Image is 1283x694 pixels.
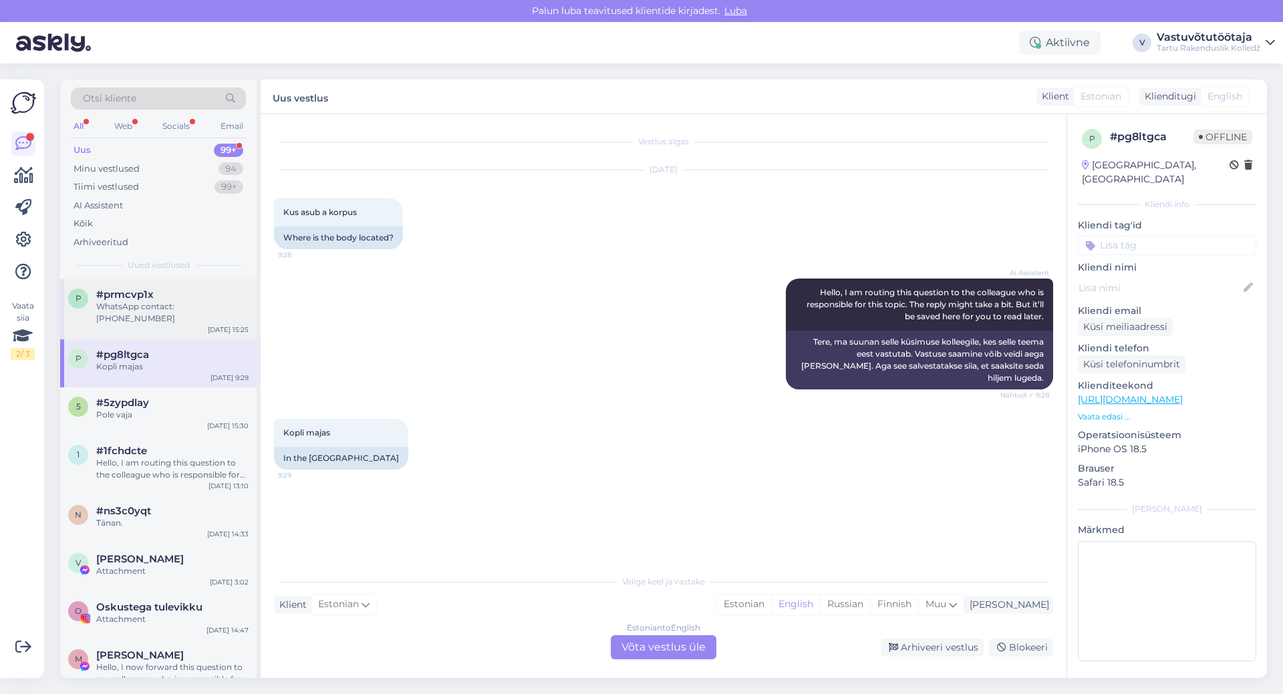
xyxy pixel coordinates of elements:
span: Oskustega tulevikku [96,601,202,613]
div: 94 [219,162,243,176]
div: Estonian [717,594,771,615]
div: [PERSON_NAME] [1078,503,1256,515]
div: Vestlus algas [274,136,1053,148]
p: Operatsioonisüsteem [1078,428,1256,442]
div: Küsi meiliaadressi [1078,318,1173,336]
div: [DATE] 15:25 [208,325,249,335]
div: Küsi telefoninumbrit [1078,355,1185,373]
div: [DATE] [274,164,1053,176]
p: Kliendi telefon [1078,341,1256,355]
div: Hello, I am routing this question to the colleague who is responsible for this topic. The reply m... [96,457,249,481]
img: Askly Logo [11,90,36,116]
div: All [71,118,86,135]
div: 2 / 3 [11,348,35,360]
div: Pole vaja [96,409,249,421]
div: Tiimi vestlused [74,180,139,194]
input: Lisa tag [1078,235,1256,255]
div: [GEOGRAPHIC_DATA], [GEOGRAPHIC_DATA] [1082,158,1230,186]
span: Nähtud ✓ 9:28 [999,390,1049,400]
span: Hello, I am routing this question to the colleague who is responsible for this topic. The reply m... [807,287,1046,321]
div: Attachment [96,613,249,625]
span: 9:28 [278,250,328,260]
div: AI Assistent [74,199,123,212]
div: Tere, ma suunan selle küsimuse kolleegile, kes selle teema eest vastutab. Vastuse saamine võib ve... [786,331,1053,389]
div: [DATE] 14:33 [207,529,249,539]
div: [DATE] 9:29 [210,373,249,383]
div: Estonian to English [627,622,700,634]
div: [DATE] 13:10 [208,481,249,491]
div: Võta vestlus üle [611,635,716,659]
div: WhatsApp contact: [PHONE_NUMBER] [96,301,249,325]
span: #5zypdlay [96,397,149,409]
p: Kliendi email [1078,304,1256,318]
div: [PERSON_NAME] [964,598,1049,612]
div: Arhiveeri vestlus [881,639,984,657]
div: Kõik [74,217,93,230]
div: Minu vestlused [74,162,140,176]
div: [DATE] 14:47 [206,625,249,635]
div: Klient [1036,90,1069,104]
span: #pg8ltgca [96,349,149,361]
div: Tänan. [96,517,249,529]
p: Klienditeekond [1078,379,1256,393]
span: Maria Zelinskaja [96,649,184,661]
div: Attachment [96,565,249,577]
div: [DATE] 15:30 [207,421,249,431]
p: Vaata edasi ... [1078,411,1256,423]
div: V [1133,33,1151,52]
span: p [1089,134,1095,144]
div: Klient [274,598,307,612]
input: Lisa nimi [1079,281,1241,295]
span: 1 [77,450,80,460]
a: VastuvõtutöötajaTartu Rakenduslik Kolledž [1157,32,1275,53]
span: #ns3c0yqt [96,505,151,517]
span: AI Assistent [999,268,1049,278]
div: Uus [74,144,91,157]
div: Socials [160,118,192,135]
span: Uued vestlused [128,259,190,271]
div: Finnish [870,594,918,615]
p: Brauser [1078,462,1256,476]
span: Estonian [1081,90,1121,104]
span: Kopli majas [283,427,330,438]
div: Hello, I now forward this question to my colleague, who is responsible for this. The reply will b... [96,661,249,685]
p: Kliendi nimi [1078,261,1256,275]
div: 99+ [214,144,243,157]
div: [DATE] 3:02 [210,577,249,587]
div: Vastuvõtutöötaja [1157,32,1260,43]
div: Vaata siia [11,300,35,360]
span: p [76,353,82,363]
span: O [75,606,82,616]
span: V [76,558,81,568]
div: Arhiveeritud [74,236,128,249]
span: p [76,293,82,303]
span: M [75,654,82,664]
div: Klienditugi [1139,90,1196,104]
p: iPhone OS 18.5 [1078,442,1256,456]
span: English [1207,90,1242,104]
span: Vladimir Baskakov [96,553,184,565]
span: Otsi kliente [83,92,136,106]
p: Märkmed [1078,523,1256,537]
span: Estonian [318,597,359,612]
div: Russian [820,594,870,615]
div: Kliendi info [1078,198,1256,210]
div: # pg8ltgca [1110,129,1193,145]
p: Kliendi tag'id [1078,218,1256,232]
div: Web [112,118,135,135]
div: 99+ [215,180,243,194]
span: 5 [76,401,81,411]
a: [URL][DOMAIN_NAME] [1078,393,1183,405]
span: Luba [720,5,751,17]
span: Offline [1193,130,1252,144]
label: Uus vestlus [273,88,328,106]
div: In the [GEOGRAPHIC_DATA] [274,447,408,470]
span: Muu [925,598,946,610]
div: Aktiivne [1019,31,1101,55]
span: Kus asub a korpus [283,207,357,217]
span: #1fchdcte [96,445,147,457]
div: Blokeeri [989,639,1053,657]
p: Safari 18.5 [1078,476,1256,490]
span: 9:29 [278,470,328,480]
div: English [771,594,820,615]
